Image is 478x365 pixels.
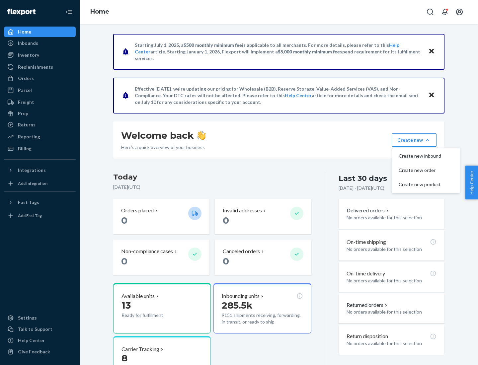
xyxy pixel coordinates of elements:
[18,326,52,332] div: Talk to Support
[113,199,209,234] button: Orders placed 0
[399,168,441,173] span: Create new order
[18,87,32,94] div: Parcel
[135,42,422,62] p: Starting July 1, 2025, a is applicable to all merchants. For more details, please refer to this a...
[4,38,76,48] a: Inbounds
[4,324,76,334] a: Talk to Support
[339,173,387,183] div: Last 30 days
[347,332,388,340] p: Return disposition
[18,52,39,58] div: Inventory
[213,283,311,333] button: Inbounding units285.5k9151 shipments receiving, forwarding, in transit, or ready to ship
[18,337,45,344] div: Help Center
[121,345,159,353] p: Carrier Tracking
[18,99,34,106] div: Freight
[222,292,260,300] p: Inbounding units
[121,292,155,300] p: Available units
[18,29,31,35] div: Home
[347,309,437,315] p: No orders available for this selection
[4,143,76,154] a: Billing
[347,246,437,253] p: No orders available for this selection
[121,256,127,267] span: 0
[392,133,437,147] button: Create newCreate new inboundCreate new orderCreate new product
[4,50,76,60] a: Inventory
[4,97,76,108] a: Freight
[4,119,76,130] a: Returns
[4,131,76,142] a: Reporting
[4,165,76,176] button: Integrations
[4,346,76,357] button: Give Feedback
[223,215,229,226] span: 0
[85,2,115,22] ol: breadcrumbs
[113,184,311,190] p: [DATE] ( UTC )
[393,149,458,163] button: Create new inbound
[347,207,390,214] button: Delivered orders
[18,110,28,117] div: Prep
[427,91,436,100] button: Close
[465,166,478,199] button: Help Center
[113,172,311,183] h3: Today
[4,27,76,37] a: Home
[339,185,384,191] p: [DATE] - [DATE] ( UTC )
[113,283,211,333] button: Available units13Ready for fulfillment
[18,145,32,152] div: Billing
[18,75,34,82] div: Orders
[347,270,385,277] p: On-time delivery
[184,42,242,48] span: $500 monthly minimum fee
[18,121,36,128] div: Returns
[121,207,154,214] p: Orders placed
[285,93,312,98] a: Help Center
[18,213,42,218] div: Add Fast Tag
[4,197,76,208] button: Fast Tags
[90,8,109,15] a: Home
[222,300,253,311] span: 285.5k
[121,129,206,141] h1: Welcome back
[215,240,311,275] button: Canceled orders 0
[135,86,422,106] p: Effective [DATE], we're updating our pricing for Wholesale (B2B), Reserve Storage, Value-Added Se...
[424,5,437,19] button: Open Search Box
[347,340,437,347] p: No orders available for this selection
[4,62,76,72] a: Replenishments
[18,348,50,355] div: Give Feedback
[223,207,262,214] p: Invalid addresses
[18,181,47,186] div: Add Integration
[393,163,458,178] button: Create new order
[399,154,441,158] span: Create new inbound
[18,133,40,140] div: Reporting
[121,300,131,311] span: 13
[4,108,76,119] a: Prep
[222,312,303,325] p: 9151 shipments receiving, forwarding, in transit, or ready to ship
[18,315,37,321] div: Settings
[215,199,311,234] button: Invalid addresses 0
[278,49,340,54] span: $5,000 monthly minimum fee
[4,335,76,346] a: Help Center
[4,178,76,189] a: Add Integration
[4,210,76,221] a: Add Fast Tag
[4,85,76,96] a: Parcel
[347,277,437,284] p: No orders available for this selection
[18,40,38,46] div: Inbounds
[121,215,127,226] span: 0
[427,47,436,56] button: Close
[121,144,206,151] p: Here’s a quick overview of your business
[62,5,76,19] button: Close Navigation
[347,214,437,221] p: No orders available for this selection
[197,131,206,140] img: hand-wave emoji
[121,312,183,319] p: Ready for fulfillment
[347,238,386,246] p: On-time shipping
[4,73,76,84] a: Orders
[18,167,46,174] div: Integrations
[121,248,173,255] p: Non-compliance cases
[4,313,76,323] a: Settings
[399,182,441,187] span: Create new product
[18,199,39,206] div: Fast Tags
[438,5,451,19] button: Open notifications
[223,256,229,267] span: 0
[18,64,53,70] div: Replenishments
[347,301,389,309] button: Returned orders
[393,178,458,192] button: Create new product
[113,240,209,275] button: Non-compliance cases 0
[121,352,127,364] span: 8
[223,248,260,255] p: Canceled orders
